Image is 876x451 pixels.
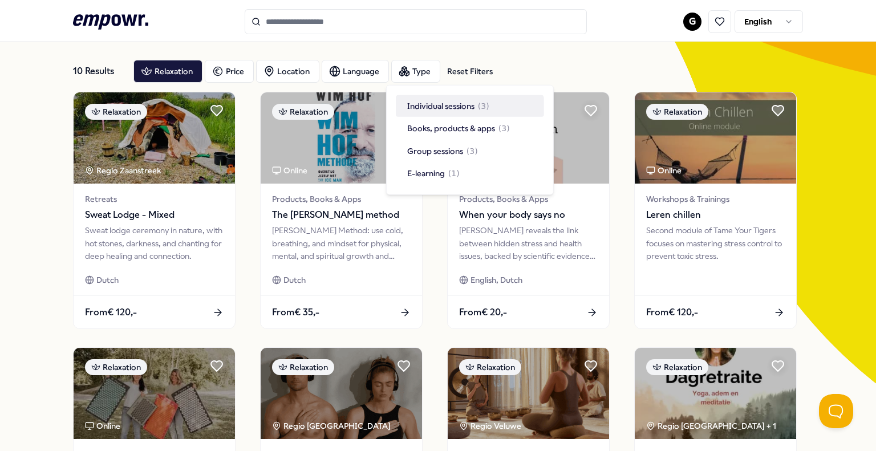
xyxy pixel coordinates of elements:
[634,92,797,329] a: package imageRelaxationOnlineWorkshops & TrainingsLeren chillenSecond module of Tame Your Tigers ...
[498,122,510,135] span: ( 3 )
[85,164,163,177] div: Regio Zaanstreek
[646,224,785,262] div: Second module of Tame Your Tigers focuses on mastering stress control to prevent toxic stress.
[459,224,598,262] div: [PERSON_NAME] reveals the link between hidden stress and health issues, backed by scientific evid...
[391,60,440,83] button: Type
[407,145,463,157] span: Group sessions
[74,92,235,184] img: package image
[459,208,598,222] span: When your body says no
[272,193,411,205] span: Products, Books & Apps
[73,60,124,83] div: 10 Results
[459,359,521,375] div: Relaxation
[272,104,334,120] div: Relaxation
[205,60,254,83] button: Price
[85,193,224,205] span: Retreats
[646,420,776,432] div: Regio [GEOGRAPHIC_DATA] + 1
[96,274,119,286] span: Dutch
[85,104,147,120] div: Relaxation
[459,305,507,320] span: From € 20,-
[459,193,598,205] span: Products, Books & Apps
[245,9,587,34] input: Search for products, categories or subcategories
[471,274,522,286] span: English, Dutch
[448,348,609,439] img: package image
[467,145,478,157] span: ( 3 )
[260,92,423,329] a: package imageRelaxationOnlineProducts, Books & AppsThe [PERSON_NAME] method[PERSON_NAME] Method: ...
[133,60,202,83] button: Relaxation
[272,420,392,432] div: Regio [GEOGRAPHIC_DATA]
[478,100,489,112] span: ( 3 )
[272,359,334,375] div: Relaxation
[635,348,796,439] img: package image
[322,60,389,83] button: Language
[85,208,224,222] span: Sweat Lodge - Mixed
[646,104,708,120] div: Relaxation
[635,92,796,184] img: package image
[407,167,445,180] span: E-learning
[272,305,319,320] span: From € 35,-
[74,348,235,439] img: package image
[448,167,460,180] span: ( 1 )
[85,305,137,320] span: From € 120,-
[85,420,120,432] div: Online
[85,359,147,375] div: Relaxation
[459,420,523,432] div: Regio Veluwe
[407,100,474,112] span: Individual sessions
[272,164,307,177] div: Online
[256,60,319,83] button: Location
[819,394,853,428] iframe: Help Scout Beacon - Open
[447,65,493,78] div: Reset Filters
[646,193,785,205] span: Workshops & Trainings
[272,208,411,222] span: The [PERSON_NAME] method
[283,274,306,286] span: Dutch
[85,224,224,262] div: Sweat lodge ceremony in nature, with hot stones, darkness, and chanting for deep healing and conn...
[646,359,708,375] div: Relaxation
[407,122,495,135] span: Books, products & apps
[646,208,785,222] span: Leren chillen
[272,224,411,262] div: [PERSON_NAME] Method: use cold, breathing, and mindset for physical, mental, and spiritual growth...
[646,305,698,320] span: From € 120,-
[447,92,610,329] a: package imageRelaxationOnlineProducts, Books & AppsWhen your body says no[PERSON_NAME] reveals th...
[646,164,682,177] div: Online
[261,348,422,439] img: package image
[261,92,422,184] img: package image
[396,95,544,185] div: Suggestions
[683,13,701,31] button: G
[73,92,236,329] a: package imageRelaxationRegio Zaanstreek RetreatsSweat Lodge - MixedSweat lodge ceremony in nature...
